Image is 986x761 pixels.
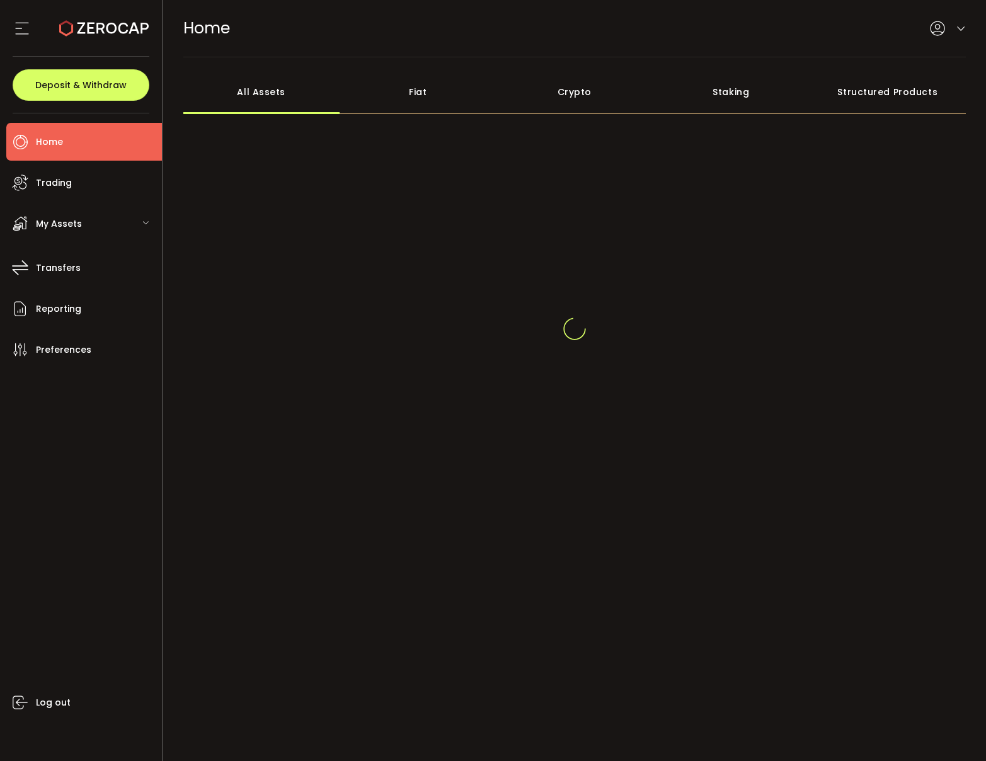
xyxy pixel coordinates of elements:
div: Structured Products [810,70,966,114]
span: Transfers [36,259,81,277]
span: My Assets [36,215,82,233]
span: Home [183,17,230,39]
span: Log out [36,694,71,712]
button: Deposit & Withdraw [13,69,149,101]
div: Staking [653,70,810,114]
div: Crypto [496,70,653,114]
span: Deposit & Withdraw [35,81,127,89]
span: Preferences [36,341,91,359]
span: Trading [36,174,72,192]
div: Fiat [340,70,496,114]
span: Reporting [36,300,81,318]
span: Home [36,133,63,151]
div: All Assets [183,70,340,114]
